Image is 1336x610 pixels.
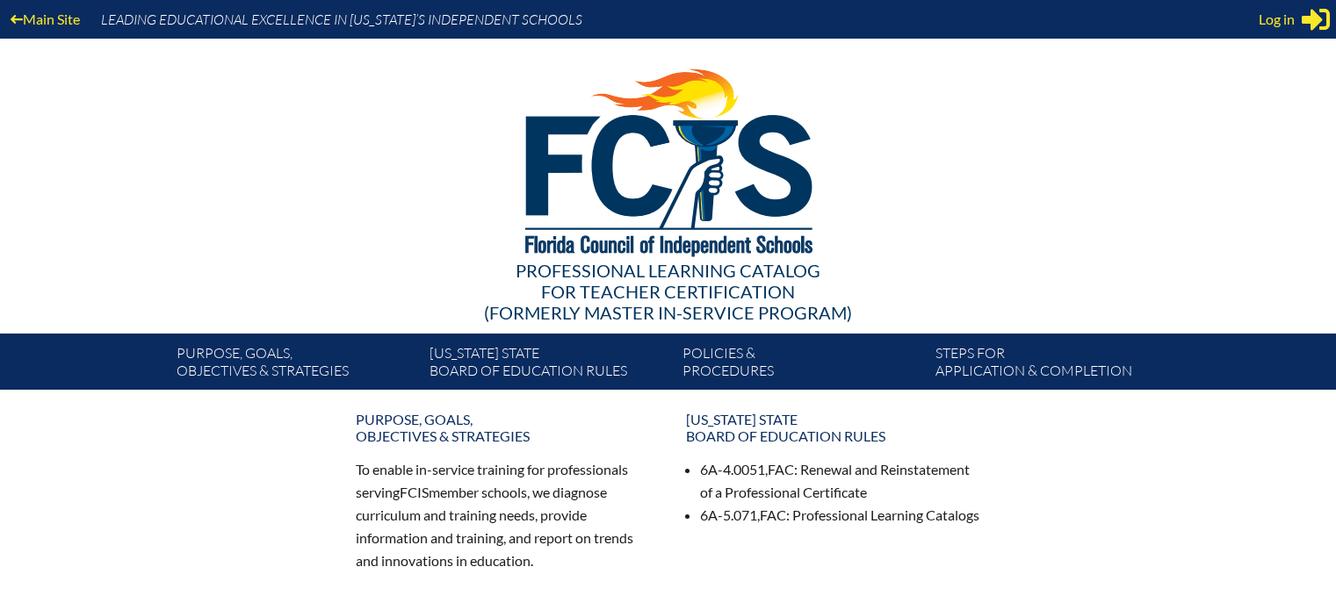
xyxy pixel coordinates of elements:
li: 6A-4.0051, : Renewal and Reinstatement of a Professional Certificate [700,458,981,504]
a: Main Site [4,7,87,31]
span: FAC [760,506,786,523]
li: 6A-5.071, : Professional Learning Catalogs [700,504,981,527]
a: Purpose, goals,objectives & strategies [345,404,661,451]
svg: Sign in or register [1302,5,1330,33]
a: [US_STATE] StateBoard of Education rules [675,404,992,451]
a: Purpose, goals,objectives & strategies [170,341,422,390]
span: FAC [768,461,794,477]
a: Steps forapplication & completion [928,341,1181,390]
div: Professional Learning Catalog (formerly Master In-service Program) [162,260,1174,323]
img: FCISlogo221.eps [487,39,849,278]
span: FCIS [400,484,429,500]
span: Log in [1259,9,1295,30]
a: Policies &Procedures [675,341,928,390]
p: To enable in-service training for professionals serving member schools, we diagnose curriculum an... [356,458,651,571]
a: [US_STATE] StateBoard of Education rules [422,341,675,390]
span: for Teacher Certification [541,281,795,302]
